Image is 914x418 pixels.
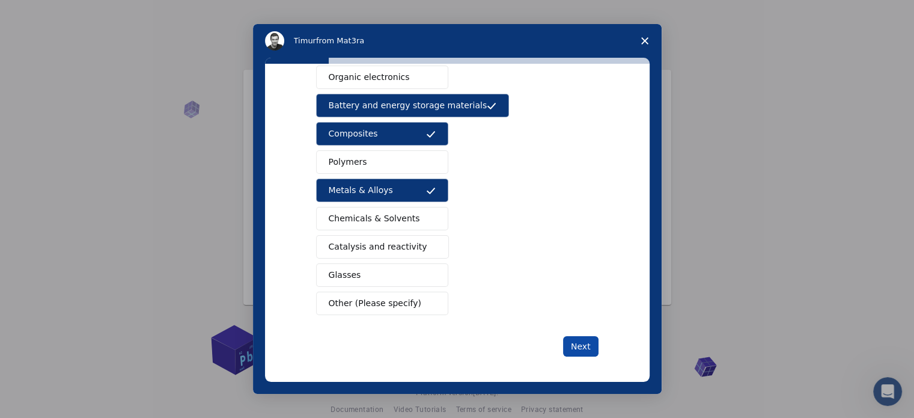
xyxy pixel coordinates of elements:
span: Polymers [329,156,367,168]
button: Organic electronics [316,66,448,89]
button: Other (Please specify) [316,292,448,315]
button: Battery and energy storage materials [316,94,510,117]
span: Organic electronics [329,71,410,84]
span: Battery and energy storage materials [329,99,487,112]
span: Composites [329,128,378,140]
button: Catalysis and reactivity [316,235,449,259]
img: Profile image for Timur [265,31,284,51]
span: Timur [294,36,316,45]
span: Glasses [329,269,361,281]
span: from Mat3ra [316,36,364,45]
button: Chemicals & Solvents [316,207,448,230]
button: Composites [316,122,448,146]
button: Glasses [316,263,448,287]
span: Catalysis and reactivity [329,241,427,253]
span: Chemicals & Solvents [329,212,420,225]
button: Metals & Alloys [316,179,448,202]
span: Other (Please specify) [329,297,421,310]
button: Next [563,336,599,357]
span: Support [24,8,67,19]
button: Polymers [316,150,448,174]
span: Metals & Alloys [329,184,393,197]
span: Close survey [628,24,662,58]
